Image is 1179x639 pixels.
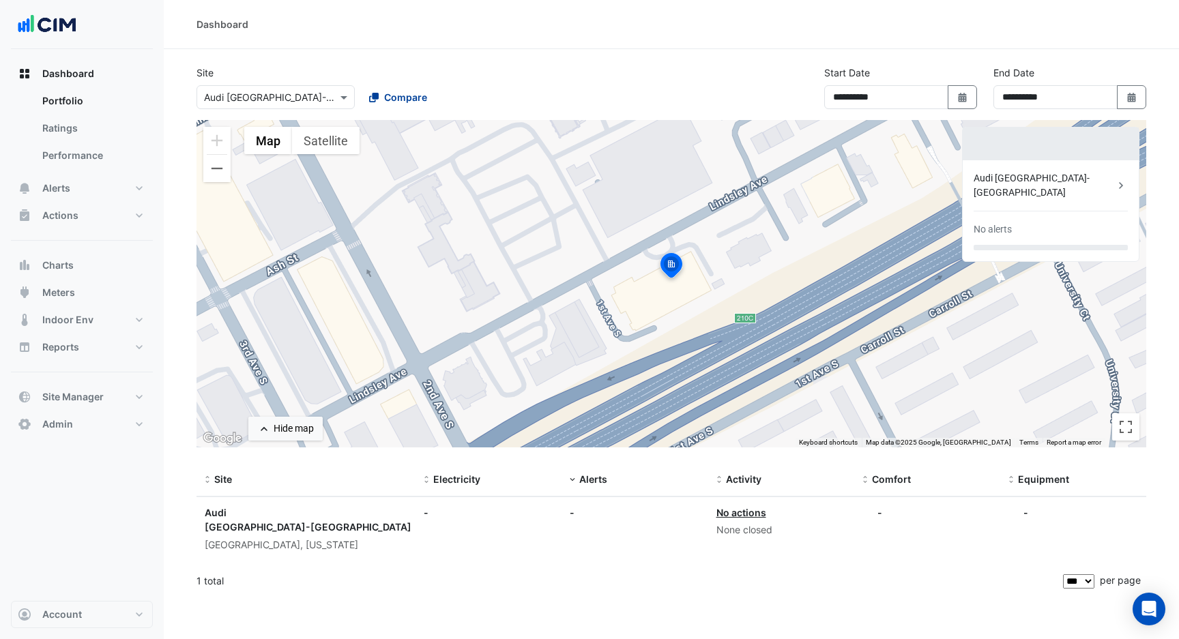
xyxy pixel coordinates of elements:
[31,87,153,115] a: Portfolio
[42,340,79,354] span: Reports
[360,85,436,109] button: Compare
[18,181,31,195] app-icon: Alerts
[42,67,94,80] span: Dashboard
[196,65,214,80] label: Site
[11,333,153,361] button: Reports
[433,473,480,485] span: Electricity
[18,258,31,272] app-icon: Charts
[716,522,846,538] div: None closed
[11,306,153,333] button: Indoor Env
[11,601,153,628] button: Account
[1100,574,1141,586] span: per page
[18,209,31,222] app-icon: Actions
[1112,413,1139,441] button: Toggle fullscreen view
[799,438,858,447] button: Keyboard shortcuts
[656,251,686,284] img: site-pin-selected.svg
[570,505,699,520] div: -
[11,411,153,438] button: Admin
[196,564,1060,598] div: 1 total
[957,91,969,103] fa-icon: Select Date
[11,383,153,411] button: Site Manager
[18,313,31,327] app-icon: Indoor Env
[11,252,153,279] button: Charts
[716,507,766,518] a: No actions
[11,175,153,202] button: Alerts
[424,505,553,520] div: -
[16,11,78,38] img: Company Logo
[872,473,911,485] span: Comfort
[203,155,231,182] button: Zoom out
[11,60,153,87] button: Dashboard
[18,390,31,404] app-icon: Site Manager
[42,608,82,621] span: Account
[200,430,245,447] a: Open this area in Google Maps (opens a new window)
[200,430,245,447] img: Google
[974,222,1012,237] div: No alerts
[42,390,104,404] span: Site Manager
[824,65,870,80] label: Start Date
[31,142,153,169] a: Performance
[274,421,314,436] div: Hide map
[726,473,761,485] span: Activity
[42,209,78,222] span: Actions
[42,286,75,299] span: Meters
[42,417,73,431] span: Admin
[31,115,153,142] a: Ratings
[1126,91,1138,103] fa-icon: Select Date
[205,537,407,553] div: [GEOGRAPHIC_DATA], [US_STATE]
[42,258,74,272] span: Charts
[203,127,231,154] button: Zoom in
[18,340,31,354] app-icon: Reports
[1023,505,1028,520] div: -
[974,171,1114,200] div: Audi [GEOGRAPHIC_DATA]-[GEOGRAPHIC_DATA]
[11,202,153,229] button: Actions
[214,473,232,485] span: Site
[1133,593,1165,625] div: Open Intercom Messenger
[18,67,31,80] app-icon: Dashboard
[292,127,360,154] button: Show satellite imagery
[18,417,31,431] app-icon: Admin
[1047,439,1101,446] a: Report a map error
[11,87,153,175] div: Dashboard
[877,505,882,520] div: -
[993,65,1034,80] label: End Date
[248,417,323,441] button: Hide map
[205,520,425,535] span: [GEOGRAPHIC_DATA]-[GEOGRAPHIC_DATA]
[11,279,153,306] button: Meters
[244,127,292,154] button: Show street map
[1019,439,1038,446] a: Terms
[579,473,607,485] span: Alerts
[42,181,70,195] span: Alerts
[196,17,248,31] div: Dashboard
[205,507,227,518] span: Audi
[1018,473,1069,485] span: Equipment
[384,90,427,104] span: Compare
[42,313,93,327] span: Indoor Env
[866,439,1011,446] span: Map data ©2025 Google, [GEOGRAPHIC_DATA]
[18,286,31,299] app-icon: Meters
